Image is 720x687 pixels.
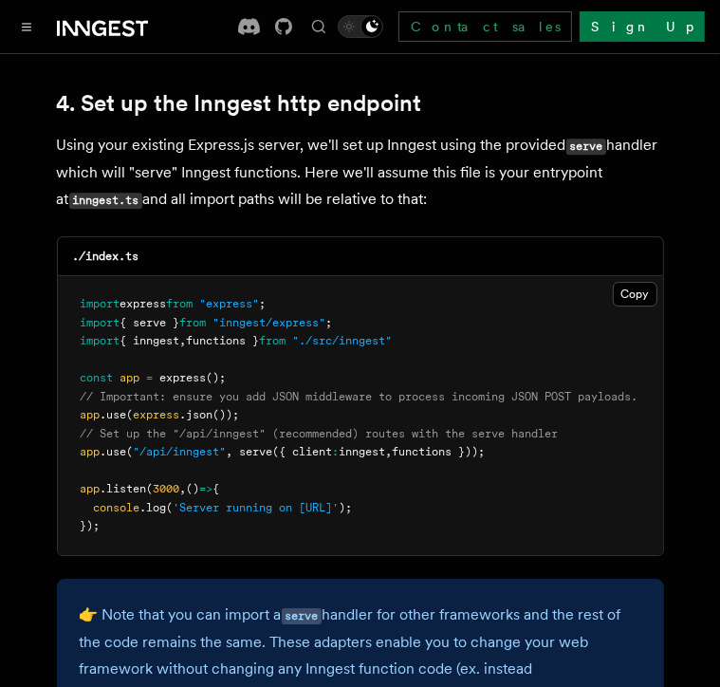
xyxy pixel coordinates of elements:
a: serve [282,605,322,623]
span: app [81,408,101,421]
span: , [227,445,233,458]
span: ); [340,501,353,514]
span: console [94,501,140,514]
span: app [81,445,101,458]
button: Toggle navigation [15,15,38,38]
span: { [213,482,220,495]
span: , [180,334,187,347]
span: .use [101,408,127,421]
span: , [386,445,393,458]
span: { inngest [120,334,180,347]
span: "inngest/express" [213,316,326,329]
span: from [180,316,207,329]
span: // Set up the "/api/inngest" (recommended) routes with the serve handler [81,427,559,440]
span: import [81,297,120,310]
span: ( [127,445,134,458]
span: ( [147,482,154,495]
button: Copy [613,282,657,306]
span: express [134,408,180,421]
code: serve [282,608,322,624]
span: express [160,371,207,384]
span: ( [127,408,134,421]
span: functions })); [393,445,486,458]
span: inngest [340,445,386,458]
span: app [81,482,101,495]
a: 4. Set up the Inngest http endpoint [57,90,422,117]
span: from [260,334,286,347]
span: : [333,445,340,458]
span: ; [260,297,267,310]
span: "./src/inngest" [293,334,393,347]
span: from [167,297,194,310]
span: "/api/inngest" [134,445,227,458]
span: import [81,334,120,347]
span: .use [101,445,127,458]
span: () [187,482,200,495]
span: 3000 [154,482,180,495]
p: Using your existing Express.js server, we'll set up Inngest using the provided handler which will... [57,132,664,214]
span: ( [167,501,174,514]
button: Toggle dark mode [338,15,383,38]
span: { serve } [120,316,180,329]
span: ()); [213,408,240,421]
span: serve [240,445,273,458]
a: Sign Up [580,11,705,42]
span: ; [326,316,333,329]
span: functions } [187,334,260,347]
code: serve [566,139,606,155]
code: ./index.ts [73,250,139,263]
span: }); [81,519,101,532]
span: = [147,371,154,384]
span: (); [207,371,227,384]
span: import [81,316,120,329]
span: "express" [200,297,260,310]
a: Contact sales [398,11,572,42]
span: // Important: ensure you add JSON middleware to process incoming JSON POST payloads. [81,390,638,403]
span: const [81,371,114,384]
span: 'Server running on [URL]' [174,501,340,514]
span: ({ client [273,445,333,458]
span: => [200,482,213,495]
span: , [180,482,187,495]
span: .listen [101,482,147,495]
span: .log [140,501,167,514]
span: express [120,297,167,310]
button: Find something... [307,15,330,38]
span: app [120,371,140,384]
code: inngest.ts [69,193,142,209]
span: .json [180,408,213,421]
